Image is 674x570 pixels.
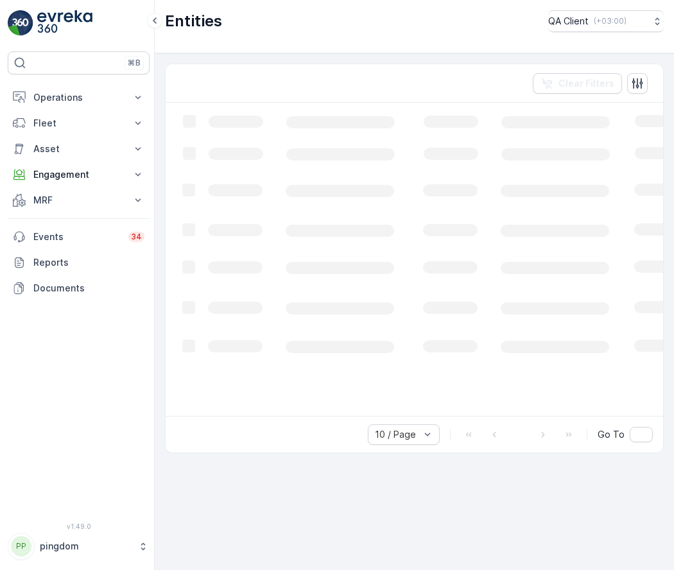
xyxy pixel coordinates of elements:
[8,275,150,301] a: Documents
[8,187,150,213] button: MRF
[8,136,150,162] button: Asset
[8,250,150,275] a: Reports
[11,536,31,557] div: PP
[8,522,150,530] span: v 1.49.0
[33,194,124,207] p: MRF
[33,142,124,155] p: Asset
[598,428,625,441] span: Go To
[33,230,121,243] p: Events
[8,10,33,36] img: logo
[131,232,142,242] p: 34
[8,162,150,187] button: Engagement
[128,58,141,68] p: ⌘B
[33,282,144,295] p: Documents
[548,15,589,28] p: QA Client
[33,91,124,104] p: Operations
[594,16,626,26] p: ( +03:00 )
[548,10,664,32] button: QA Client(+03:00)
[8,533,150,560] button: PPpingdom
[533,73,622,94] button: Clear Filters
[8,224,150,250] a: Events34
[8,85,150,110] button: Operations
[558,77,614,90] p: Clear Filters
[8,110,150,136] button: Fleet
[37,10,92,36] img: logo_light-DOdMpM7g.png
[33,256,144,269] p: Reports
[40,540,132,553] p: pingdom
[33,117,124,130] p: Fleet
[165,11,222,31] p: Entities
[33,168,124,181] p: Engagement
